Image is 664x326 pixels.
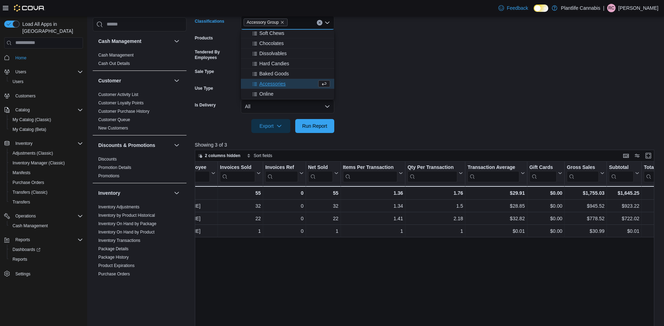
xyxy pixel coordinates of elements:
button: Transfers [7,197,86,207]
div: $1,645.25 [609,189,639,197]
div: $30.99 [567,227,604,235]
span: Load All Apps in [GEOGRAPHIC_DATA] [20,21,83,35]
a: Promotion Details [98,165,131,170]
div: 22 [220,214,261,223]
button: Inventory [173,189,181,197]
span: Inventory On Hand by Package [98,221,157,227]
div: 32 [308,202,338,210]
span: Customers [13,91,83,100]
span: Reports [13,257,27,262]
div: Transaction Average [467,164,519,171]
button: All [241,99,334,113]
div: Subtotal [609,164,634,182]
div: Subtotal [609,164,634,171]
a: Customer Loyalty Points [98,101,144,105]
span: Customer Loyalty Points [98,100,144,106]
label: Tendered By Employees [195,49,238,60]
span: Run Report [302,123,327,129]
button: Sort fields [244,151,275,160]
button: Inventory [98,190,171,197]
span: Accessory Group [247,19,279,26]
button: Hard Candies [241,59,334,69]
span: My Catalog (Beta) [10,125,83,134]
button: My Catalog (Beta) [7,125,86,134]
span: Purchase Orders [98,271,130,277]
div: 1 [343,227,403,235]
span: Customer Purchase History [98,109,150,114]
span: Adjustments (Classic) [13,150,53,156]
a: Dashboards [10,245,43,254]
button: Export [251,119,290,133]
div: $0.00 [529,227,562,235]
div: $0.00 [529,214,562,223]
span: Accessories [259,80,285,87]
button: Invoices Ref [265,164,303,182]
div: 32 [220,202,261,210]
span: Purchase Orders [13,180,44,185]
button: Cash Management [98,38,171,45]
img: Cova [14,5,45,12]
div: Qty Per Transaction [407,164,457,171]
span: Reports [13,236,83,244]
button: Remove Accessory Group from selection in this group [280,20,284,24]
span: My Catalog (Beta) [13,127,46,132]
div: Items Per Transaction [343,164,397,182]
button: Catalog [13,106,32,114]
button: Users [1,67,86,77]
button: Cash Management [7,221,86,231]
span: 2 columns hidden [205,153,241,158]
span: Package History [98,254,129,260]
div: $32.82 [467,214,525,223]
a: Inventory Manager (Classic) [10,159,68,167]
button: Discounts & Promotions [173,141,181,149]
a: Customer Purchase History [98,109,150,114]
a: Transfers (Classic) [10,188,50,197]
div: 0 [265,189,303,197]
div: Customer [93,90,186,135]
p: | [603,4,604,12]
span: My Catalog (Classic) [10,116,83,124]
span: Operations [13,212,83,220]
div: $0.01 [467,227,525,235]
span: Operations [15,213,36,219]
button: Customers [1,91,86,101]
a: Purchase Orders [10,178,47,187]
div: Gift Card Sales [529,164,557,182]
button: Display options [633,151,641,160]
span: Soft Chews [259,30,284,37]
button: Users [13,68,29,76]
span: Home [15,55,26,61]
input: Dark Mode [534,5,548,12]
div: $0.00 [529,202,562,210]
button: Qty Per Transaction [407,164,463,182]
button: Customer [173,76,181,85]
div: 1.36 [343,189,403,197]
span: Adjustments (Classic) [10,149,83,157]
button: Operations [1,211,86,221]
span: Manifests [13,170,30,176]
button: Inventory Manager (Classic) [7,158,86,168]
button: Transaction Average [467,164,525,182]
div: Invoices Ref [265,164,298,171]
span: Chocolates [259,40,284,47]
span: Transfers (Classic) [10,188,83,197]
div: Inventory [93,203,186,298]
a: Adjustments (Classic) [10,149,56,157]
span: Promotions [98,173,120,179]
button: Enter fullscreen [644,151,652,160]
button: Dissolvables [241,49,334,59]
button: Clear input [317,20,322,25]
div: Invoices Ref [265,164,298,182]
nav: Complex example [4,50,83,297]
div: [PERSON_NAME] [160,202,215,210]
span: Customers [15,93,36,99]
span: Users [15,69,26,75]
div: Totals [160,189,215,197]
div: $0.00 [529,189,562,197]
button: Accessories [241,79,334,89]
a: Product Expirations [98,263,135,268]
span: Dissolvables [259,50,287,57]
